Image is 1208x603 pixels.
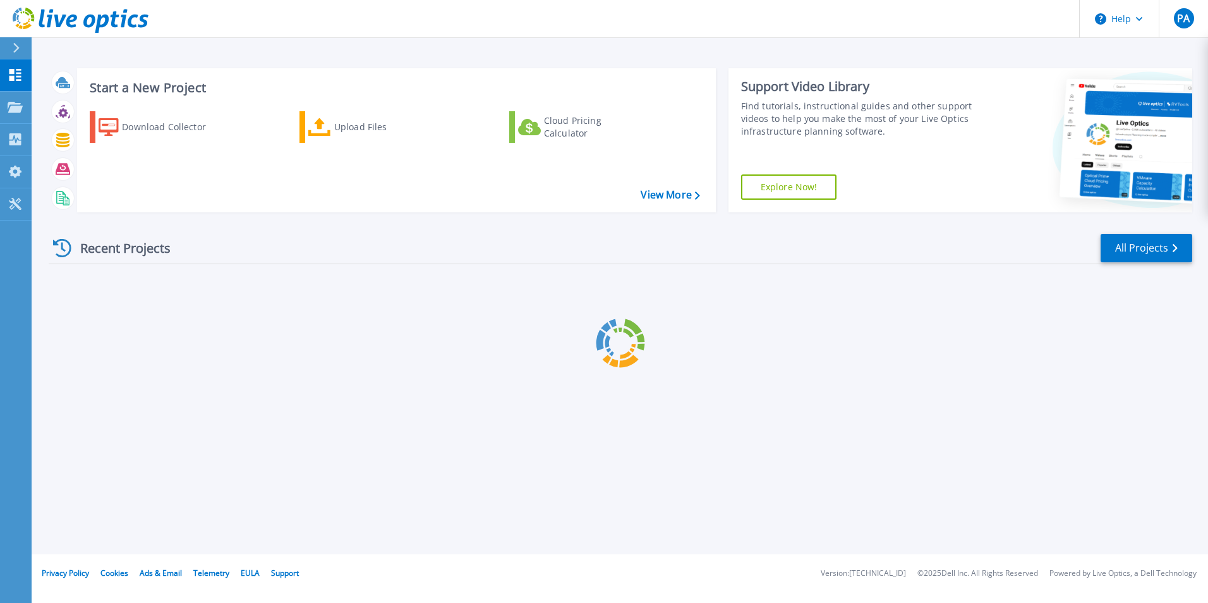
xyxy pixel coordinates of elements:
div: Cloud Pricing Calculator [544,114,645,140]
h3: Start a New Project [90,81,699,95]
div: Support Video Library [741,78,977,95]
a: Download Collector [90,111,231,143]
a: EULA [241,568,260,578]
li: Powered by Live Optics, a Dell Technology [1049,569,1197,578]
a: Ads & Email [140,568,182,578]
div: Upload Files [334,114,435,140]
span: PA [1177,13,1190,23]
div: Recent Projects [49,233,188,264]
div: Find tutorials, instructional guides and other support videos to help you make the most of your L... [741,100,977,138]
div: Download Collector [122,114,223,140]
a: Support [271,568,299,578]
a: Explore Now! [741,174,837,200]
a: Upload Files [299,111,440,143]
a: View More [641,189,699,201]
li: © 2025 Dell Inc. All Rights Reserved [917,569,1038,578]
li: Version: [TECHNICAL_ID] [821,569,906,578]
a: All Projects [1101,234,1192,262]
a: Privacy Policy [42,568,89,578]
a: Cloud Pricing Calculator [509,111,650,143]
a: Telemetry [193,568,229,578]
a: Cookies [100,568,128,578]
